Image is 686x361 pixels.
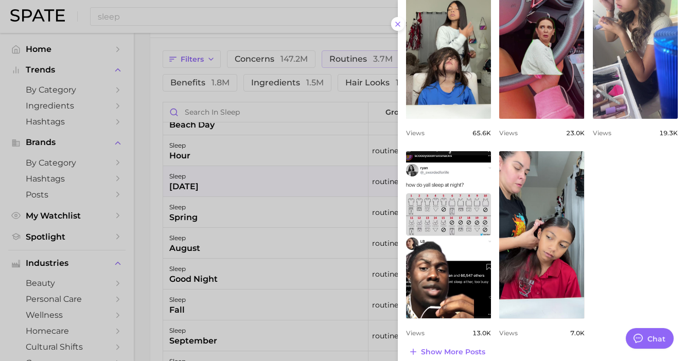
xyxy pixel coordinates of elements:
span: Views [499,329,518,337]
button: Show more posts [406,345,488,359]
span: Views [406,129,425,137]
span: 7.0k [570,329,585,337]
span: 19.3k [659,129,678,137]
span: Views [499,129,518,137]
span: 13.0k [472,329,491,337]
span: 65.6k [472,129,491,137]
span: Views [593,129,611,137]
span: Show more posts [421,348,485,356]
span: 23.0k [566,129,585,137]
span: Views [406,329,425,337]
